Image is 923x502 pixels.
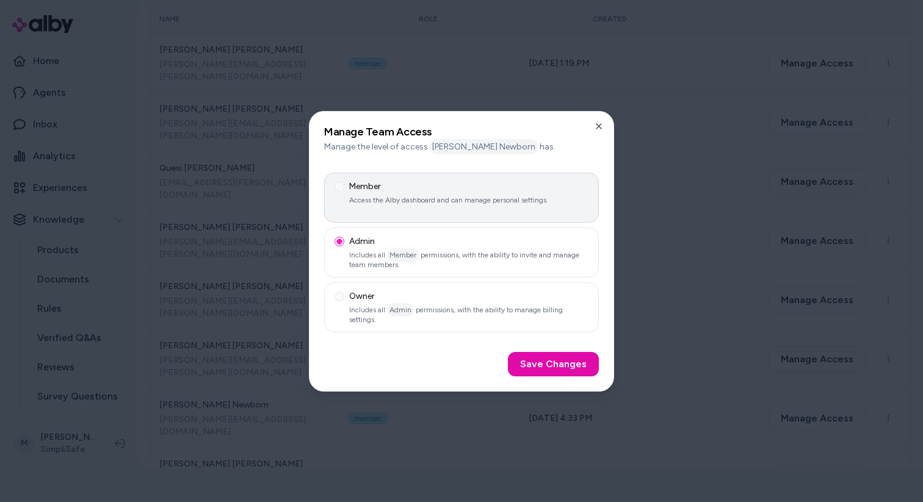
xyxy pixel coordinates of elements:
p: Manage the level of access has. [324,141,599,153]
button: Save Changes [508,352,599,376]
span: Member [387,248,419,262]
button: MemberAccess the Alby dashboard and can manage personal settings. [335,182,344,192]
span: Admin [349,235,375,248]
span: [PERSON_NAME] Newborn [430,139,538,154]
p: Access the Alby dashboard and can manage personal settings. [335,195,588,205]
span: Member [349,181,381,193]
p: Includes all permissions, with the ability to invite and manage team members. [335,250,588,270]
span: Owner [349,290,375,303]
h2: Manage Team Access [324,126,599,137]
p: Includes all permissions, with the ability to manage billing settings. [335,305,588,325]
button: AdminIncludes all Member permissions, with the ability to invite and manage team members. [335,237,344,246]
span: Admin [387,303,414,317]
button: OwnerIncludes all Admin permissions, with the ability to manage billing settings. [335,292,344,301]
